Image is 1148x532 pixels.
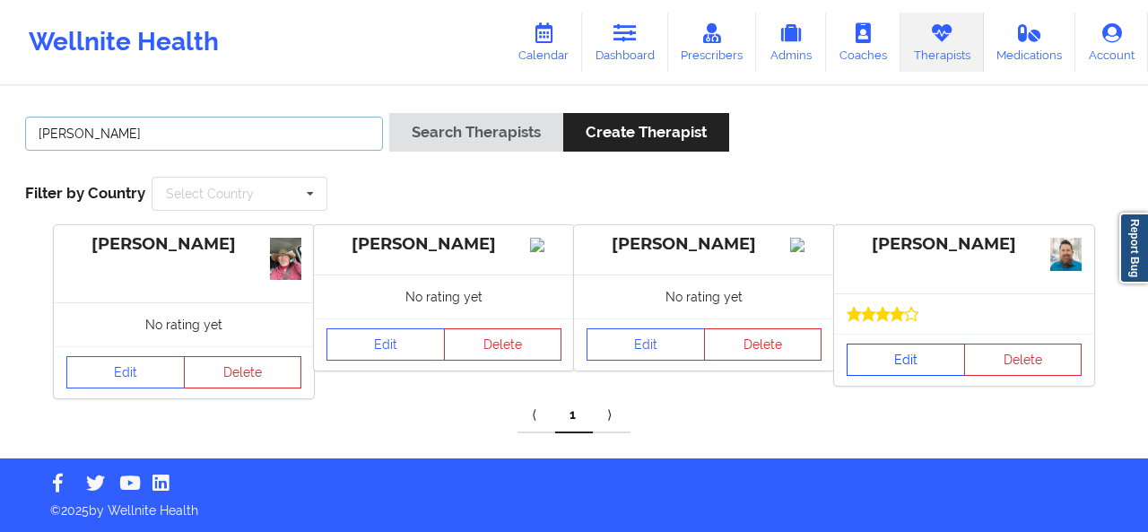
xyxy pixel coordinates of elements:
[1119,213,1148,283] a: Report Bug
[1050,238,1082,271] img: IMG_2882.jpg
[1075,13,1148,72] a: Account
[314,275,574,318] div: No rating yet
[984,13,1076,72] a: Medications
[517,397,631,433] div: Pagination Navigation
[66,356,185,388] a: Edit
[66,234,301,255] div: [PERSON_NAME]
[326,234,561,255] div: [PERSON_NAME]
[790,238,822,252] img: Image%2Fplaceholer-image.png
[54,302,314,346] div: No rating yet
[326,328,445,361] a: Edit
[530,238,561,252] img: Image%2Fplaceholer-image.png
[756,13,826,72] a: Admins
[270,238,301,280] img: 99817d93-a182-419a-9746-d9c0b2078336_9afb9aad-204f-4267-9590-c9473cc68f3bRodney.Picture.jpg
[444,328,562,361] button: Delete
[184,356,302,388] button: Delete
[517,397,555,433] a: Previous item
[574,275,834,318] div: No rating yet
[563,113,729,152] button: Create Therapist
[826,13,900,72] a: Coaches
[555,397,593,433] a: 1
[389,113,563,152] button: Search Therapists
[38,489,1110,519] p: © 2025 by Wellnite Health
[593,397,631,433] a: Next item
[847,344,965,376] a: Edit
[587,234,822,255] div: [PERSON_NAME]
[166,188,254,200] div: Select Country
[668,13,757,72] a: Prescribers
[582,13,668,72] a: Dashboard
[587,328,705,361] a: Edit
[847,234,1082,255] div: [PERSON_NAME]
[704,328,822,361] button: Delete
[25,184,145,202] span: Filter by Country
[25,117,383,151] input: Search Keywords
[505,13,582,72] a: Calendar
[964,344,1083,376] button: Delete
[900,13,984,72] a: Therapists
